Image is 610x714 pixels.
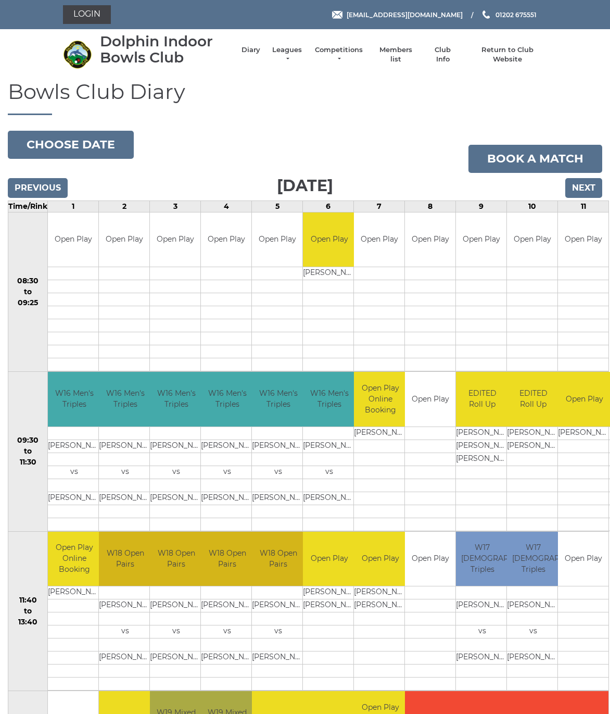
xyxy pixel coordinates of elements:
input: Next [565,178,602,198]
td: Open Play Online Booking [48,532,100,586]
td: [PERSON_NAME] [252,652,304,665]
td: W16 Men's Triples [150,372,202,427]
td: W18 Open Pairs [150,532,202,586]
td: Open Play [354,212,404,267]
td: [PERSON_NAME] [150,440,202,453]
td: W16 Men's Triples [201,372,253,427]
td: [PERSON_NAME] [507,427,560,440]
td: [PERSON_NAME] [354,586,406,599]
td: [PERSON_NAME] [150,652,202,665]
td: [PERSON_NAME] [456,427,509,440]
a: Club Info [428,45,458,64]
td: W16 Men's Triples [99,372,151,427]
td: [PERSON_NAME] [456,599,509,612]
td: vs [201,466,253,479]
td: [PERSON_NAME] [303,440,355,453]
td: 6 [303,201,354,212]
td: Open Play [405,372,455,427]
td: Open Play [201,212,251,267]
td: 11:40 to 13:40 [8,531,48,691]
td: [PERSON_NAME] [48,586,100,599]
td: Open Play [456,212,506,267]
td: [PERSON_NAME] [456,440,509,453]
td: [PERSON_NAME] [507,440,560,453]
td: W16 Men's Triples [303,372,355,427]
td: [PERSON_NAME] [354,599,406,612]
td: Open Play [405,532,455,586]
td: [PERSON_NAME] [201,599,253,612]
td: Open Play [303,212,355,267]
td: vs [252,466,304,479]
td: W16 Men's Triples [48,372,100,427]
td: vs [150,466,202,479]
td: W17 [DEMOGRAPHIC_DATA] Triples [456,532,509,586]
a: Return to Club Website [468,45,547,64]
td: 8 [405,201,456,212]
td: [PERSON_NAME] [507,599,560,612]
td: [PERSON_NAME] [252,492,304,505]
td: 10 [507,201,558,212]
td: 2 [99,201,150,212]
img: Email [332,11,342,19]
td: W17 [DEMOGRAPHIC_DATA] Triples [507,532,560,586]
td: W16 Men's Triples [252,372,304,427]
td: 9 [456,201,507,212]
td: 3 [150,201,201,212]
a: Members list [374,45,417,64]
td: Open Play Online Booking [354,372,406,427]
span: 01202 675551 [495,10,537,18]
td: 11 [558,201,609,212]
td: [PERSON_NAME] [201,440,253,453]
td: 09:30 to 11:30 [8,372,48,532]
td: 5 [252,201,303,212]
td: 4 [201,201,252,212]
img: Dolphin Indoor Bowls Club [63,40,92,69]
td: vs [48,466,100,479]
td: EDITED Roll Up [507,372,560,427]
td: EDITED Roll Up [456,372,509,427]
td: Open Play [150,212,200,267]
td: [PERSON_NAME] [303,599,355,612]
td: [PERSON_NAME] [99,599,151,612]
td: [PERSON_NAME] [48,492,100,505]
a: Diary [242,45,260,55]
td: vs [150,625,202,638]
td: [PERSON_NAME] [303,586,355,599]
td: Open Play [48,212,98,267]
a: Book a match [468,145,602,173]
td: W18 Open Pairs [99,532,151,586]
td: Open Play [558,532,608,586]
a: Login [63,5,111,24]
td: [PERSON_NAME] [354,427,406,440]
td: [PERSON_NAME] [252,440,304,453]
td: Open Play [252,212,302,267]
span: [EMAIL_ADDRESS][DOMAIN_NAME] [347,10,463,18]
a: Competitions [314,45,364,64]
td: [PERSON_NAME] [252,599,304,612]
td: Open Play [354,532,406,586]
input: Previous [8,178,68,198]
td: vs [456,625,509,638]
td: [PERSON_NAME] [48,440,100,453]
td: Open Play [405,212,455,267]
a: Leagues [271,45,303,64]
td: [PERSON_NAME] [201,492,253,505]
td: W18 Open Pairs [201,532,253,586]
td: [PERSON_NAME] [99,492,151,505]
td: [PERSON_NAME] [456,652,509,665]
td: [PERSON_NAME] [456,453,509,466]
td: vs [252,625,304,638]
td: [PERSON_NAME] [303,492,355,505]
td: [PERSON_NAME] [303,267,355,280]
td: W18 Open Pairs [252,532,304,586]
td: Open Play [303,532,355,586]
td: vs [303,466,355,479]
td: [PERSON_NAME] [201,652,253,665]
td: vs [99,466,151,479]
div: Dolphin Indoor Bowls Club [100,33,231,66]
td: [PERSON_NAME] [507,652,560,665]
td: Open Play [558,212,608,267]
a: Email [EMAIL_ADDRESS][DOMAIN_NAME] [332,10,463,20]
h1: Bowls Club Diary [8,80,602,115]
td: vs [201,625,253,638]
